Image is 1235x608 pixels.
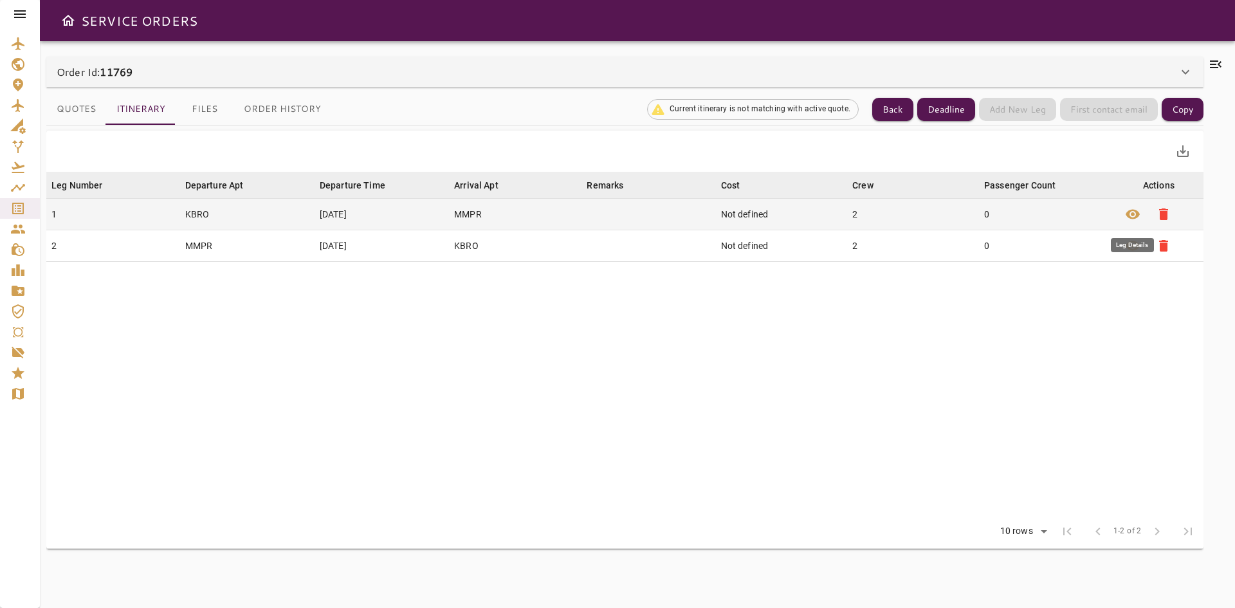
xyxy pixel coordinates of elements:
[1083,516,1113,547] span: Previous Page
[1125,207,1140,222] span: visibility
[449,199,581,230] td: MMPR
[716,230,848,262] td: Not defined
[847,230,979,262] td: 2
[454,178,515,193] span: Arrival Apt
[55,8,81,33] button: Open drawer
[100,64,133,79] b: 11769
[847,199,979,230] td: 2
[46,57,1203,88] div: Order Id:11769
[176,94,233,125] button: Files
[315,230,449,262] td: [DATE]
[979,230,1114,262] td: 0
[721,178,757,193] span: Cost
[1113,525,1142,538] span: 1-2 of 2
[992,522,1052,541] div: 10 rows
[51,178,120,193] span: Leg Number
[716,199,848,230] td: Not defined
[1125,238,1140,253] span: visibility
[1162,98,1203,122] button: Copy
[984,178,1072,193] span: Passenger Count
[320,178,402,193] span: Departure Time
[852,178,890,193] span: Crew
[997,526,1036,537] div: 10 rows
[449,230,581,262] td: KBRO
[1156,207,1171,222] span: delete
[315,199,449,230] td: [DATE]
[1148,230,1179,261] button: Delete Leg
[106,94,176,125] button: Itinerary
[1142,516,1173,547] span: Next Page
[454,178,499,193] div: Arrival Apt
[81,10,197,31] h6: SERVICE ORDERS
[979,199,1114,230] td: 0
[1052,516,1083,547] span: First Page
[721,178,740,193] div: Cost
[1175,143,1191,159] span: save_alt
[587,178,640,193] span: Remarks
[46,94,331,125] div: basic tabs example
[233,94,331,125] button: Order History
[185,178,261,193] span: Departure Apt
[185,178,244,193] div: Departure Apt
[1173,516,1203,547] span: Last Page
[180,230,315,262] td: MMPR
[1148,199,1179,230] button: Delete Leg
[46,199,180,230] td: 1
[662,104,858,115] span: Current itinerary is not matching with active quote.
[180,199,315,230] td: KBRO
[872,98,913,122] button: Back
[1156,238,1171,253] span: delete
[51,178,103,193] div: Leg Number
[320,178,385,193] div: Departure Time
[46,230,180,262] td: 2
[57,64,133,80] p: Order Id:
[1117,230,1148,261] button: Leg Details
[852,178,874,193] div: Crew
[587,178,623,193] div: Remarks
[46,94,106,125] button: Quotes
[1167,136,1198,167] button: Export
[984,178,1056,193] div: Passenger Count
[917,98,975,122] button: Deadline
